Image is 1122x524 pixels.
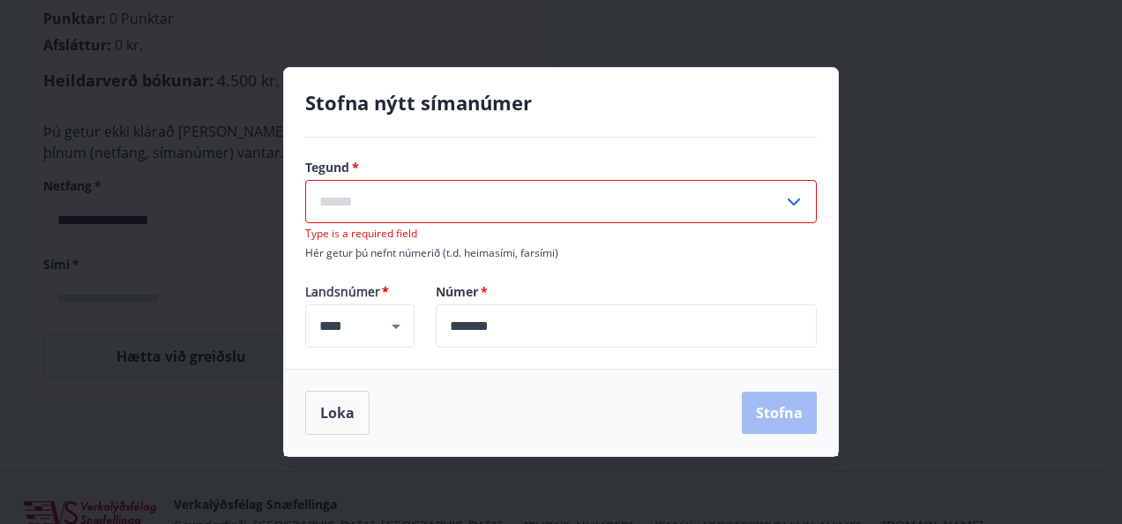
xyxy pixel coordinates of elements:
[305,89,817,116] h4: Stofna nýtt símanúmer
[305,391,370,435] button: Loka
[305,245,558,260] span: Hér getur þú nefnt númerið (t.d. heimasími, farsími)
[384,314,408,339] button: Open
[436,283,817,301] label: Númer
[305,159,817,176] label: Tegund
[305,283,415,301] span: Landsnúmer
[436,304,817,348] div: Númer
[305,227,817,241] p: Type is a required field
